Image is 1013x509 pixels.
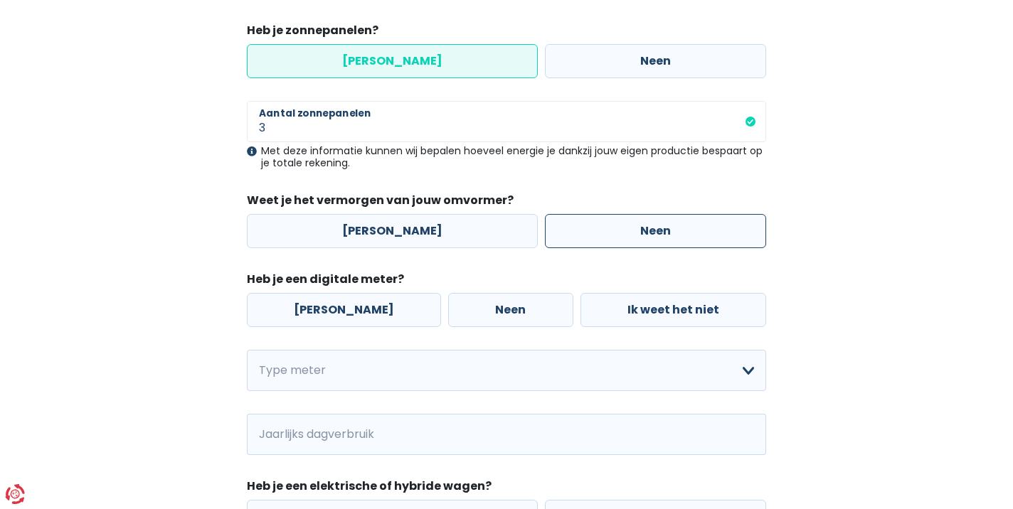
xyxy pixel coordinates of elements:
[545,214,766,248] label: Neen
[247,44,538,78] label: [PERSON_NAME]
[448,293,573,327] label: Neen
[580,293,766,327] label: Ik weet het niet
[247,293,441,327] label: [PERSON_NAME]
[247,478,766,500] legend: Heb je een elektrische of hybride wagen?
[247,145,766,169] div: Met deze informatie kunnen wij bepalen hoeveel energie je dankzij jouw eigen productie bespaart o...
[247,271,766,293] legend: Heb je een digitale meter?
[247,192,766,214] legend: Weet je het vermorgen van jouw omvormer?
[247,414,286,455] span: kWh
[545,44,766,78] label: Neen
[247,214,538,248] label: [PERSON_NAME]
[247,22,766,44] legend: Heb je zonnepanelen?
